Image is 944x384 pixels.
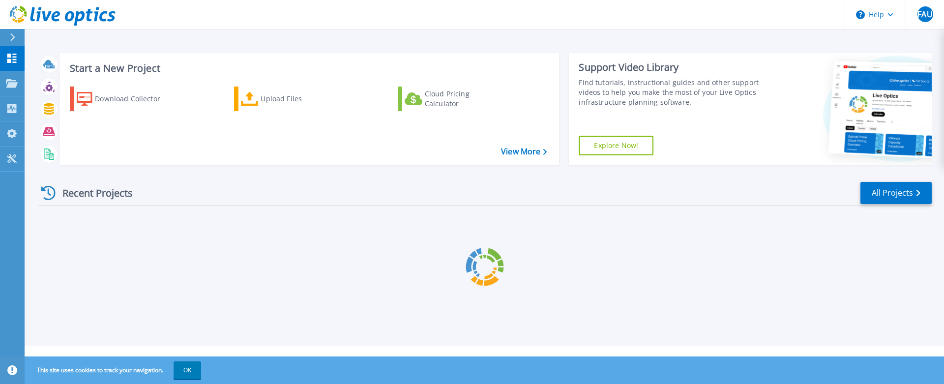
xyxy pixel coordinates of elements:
a: Upload Files [234,87,344,111]
div: Support Video Library [579,61,764,74]
div: Download Collector [95,89,174,109]
h3: Start a New Project [70,63,547,74]
a: Download Collector [70,87,179,111]
a: Explore Now! [579,136,653,155]
a: View More [501,147,547,156]
span: This site uses cookies to track your navigation. [27,361,201,379]
a: All Projects [860,182,932,204]
div: Upload Files [261,89,339,109]
span: FAU [917,10,932,18]
button: OK [174,361,201,379]
a: Cloud Pricing Calculator [398,87,507,111]
div: Recent Projects [38,181,146,205]
div: Cloud Pricing Calculator [425,89,503,109]
div: Find tutorials, instructional guides and other support videos to help you make the most of your L... [579,78,764,107]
